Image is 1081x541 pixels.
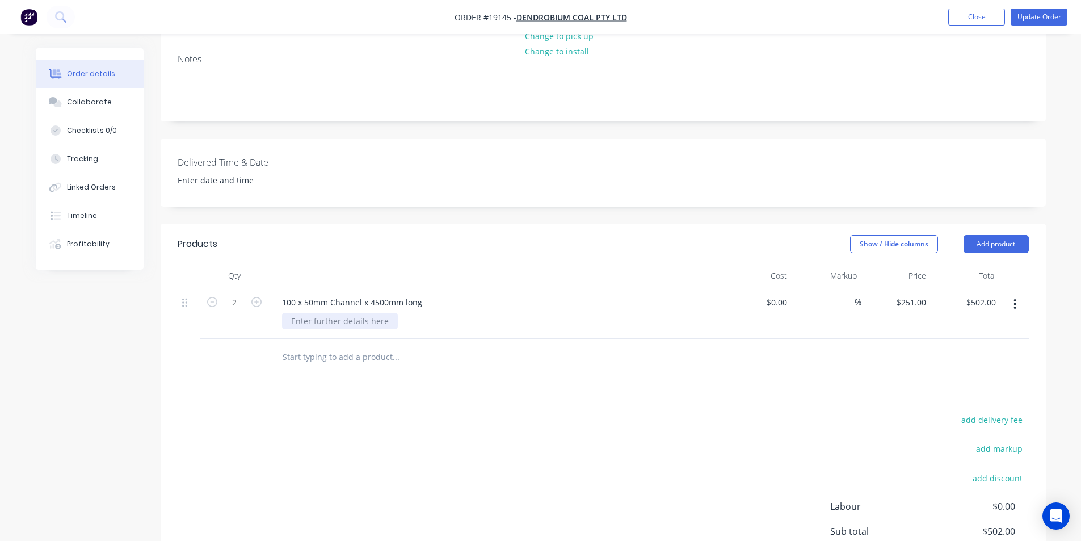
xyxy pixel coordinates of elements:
[830,525,931,538] span: Sub total
[36,145,144,173] button: Tracking
[1042,502,1070,530] div: Open Intercom Messenger
[36,202,144,230] button: Timeline
[855,296,861,309] span: %
[36,60,144,88] button: Order details
[970,441,1029,456] button: add markup
[67,239,110,249] div: Profitability
[178,156,319,169] label: Delivered Time & Date
[519,44,595,59] button: Change to install
[455,12,516,23] span: Order #19145 -
[948,9,1005,26] button: Close
[964,235,1029,253] button: Add product
[850,235,938,253] button: Show / Hide columns
[931,265,1000,287] div: Total
[20,9,37,26] img: Factory
[36,116,144,145] button: Checklists 0/0
[178,54,1029,65] div: Notes
[273,294,431,311] div: 100 x 50mm Channel x 4500mm long
[282,346,509,368] input: Start typing to add a product...
[67,69,115,79] div: Order details
[931,525,1015,538] span: $502.00
[519,28,599,43] button: Change to pick up
[67,125,117,136] div: Checklists 0/0
[516,12,627,23] a: Dendrobium Coal Pty Ltd
[170,172,311,189] input: Enter date and time
[36,230,144,258] button: Profitability
[200,265,268,287] div: Qty
[36,88,144,116] button: Collaborate
[67,97,112,107] div: Collaborate
[67,154,98,164] div: Tracking
[861,265,931,287] div: Price
[931,500,1015,513] span: $0.00
[67,211,97,221] div: Timeline
[830,500,931,513] span: Labour
[67,182,116,192] div: Linked Orders
[36,173,144,202] button: Linked Orders
[956,412,1029,427] button: add delivery fee
[1011,9,1067,26] button: Update Order
[178,237,217,251] div: Products
[722,265,792,287] div: Cost
[792,265,861,287] div: Markup
[967,470,1029,485] button: add discount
